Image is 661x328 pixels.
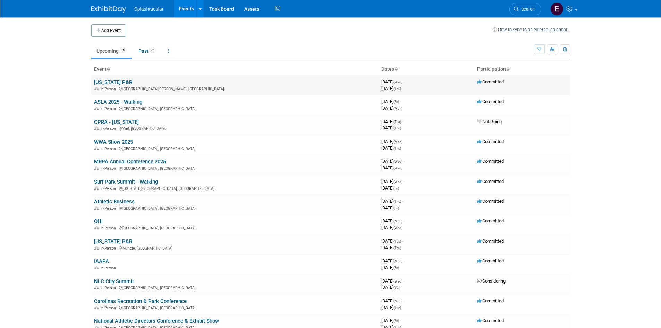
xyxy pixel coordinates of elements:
span: [DATE] [381,285,400,290]
span: (Wed) [393,226,402,230]
span: - [404,258,405,263]
span: - [404,218,405,224]
a: Upcoming16 [91,44,132,58]
span: In-Person [100,306,118,310]
span: [DATE] [381,179,405,184]
a: Sort by Start Date [394,66,398,72]
div: [GEOGRAPHIC_DATA], [GEOGRAPHIC_DATA] [94,145,376,151]
a: IAAPA [94,258,109,264]
span: (Thu) [393,87,401,91]
span: [DATE] [381,79,405,84]
span: [DATE] [381,225,402,230]
span: Splashtacular [134,6,164,12]
span: Not Going [477,119,502,124]
span: Search [519,7,535,12]
span: (Mon) [393,107,402,110]
span: [DATE] [381,139,405,144]
img: In-Person Event [94,87,99,90]
span: In-Person [100,186,118,191]
span: In-Person [100,266,118,270]
img: In-Person Event [94,146,99,150]
span: - [400,99,401,104]
div: [GEOGRAPHIC_DATA], [GEOGRAPHIC_DATA] [94,225,376,230]
span: In-Person [100,226,118,230]
a: Surf Park Summit - Walking [94,179,158,185]
div: [GEOGRAPHIC_DATA], [GEOGRAPHIC_DATA] [94,205,376,211]
a: Sort by Event Name [107,66,110,72]
span: [DATE] [381,145,401,151]
span: [DATE] [381,185,399,191]
span: Committed [477,238,504,244]
span: In-Person [100,146,118,151]
a: Athletic Business [94,199,135,205]
img: In-Person Event [94,266,99,269]
span: - [404,79,405,84]
img: In-Person Event [94,107,99,110]
span: - [404,159,405,164]
div: [US_STATE][GEOGRAPHIC_DATA], [GEOGRAPHIC_DATA] [94,185,376,191]
span: In-Person [100,166,118,171]
span: (Tue) [393,239,401,243]
span: Committed [477,318,504,323]
span: Committed [477,139,504,144]
span: In-Person [100,126,118,131]
span: (Thu) [393,200,401,203]
span: (Tue) [393,120,401,124]
a: CPRA - [US_STATE] [94,119,139,125]
a: Carolinas Recreation & Park Conference [94,298,187,304]
div: [GEOGRAPHIC_DATA], [GEOGRAPHIC_DATA] [94,305,376,310]
span: Committed [477,179,504,184]
span: Committed [477,199,504,204]
span: (Mon) [393,219,402,223]
span: - [404,298,405,303]
a: Sort by Participation Type [506,66,509,72]
span: [DATE] [381,106,402,111]
img: In-Person Event [94,226,99,229]
span: [DATE] [381,99,401,104]
span: - [404,179,405,184]
span: (Wed) [393,160,402,163]
span: In-Person [100,87,118,91]
span: [DATE] [381,318,401,323]
span: - [402,238,403,244]
img: ExhibitDay [91,6,126,13]
span: Committed [477,159,504,164]
img: In-Person Event [94,206,99,210]
span: (Fri) [393,266,399,270]
img: Elliot Wheat [550,2,563,16]
a: [US_STATE] P&R [94,79,132,85]
span: [DATE] [381,205,399,210]
span: - [402,199,403,204]
div: [GEOGRAPHIC_DATA], [GEOGRAPHIC_DATA] [94,285,376,290]
div: Muncie, [GEOGRAPHIC_DATA] [94,245,376,251]
a: OHI [94,218,103,225]
span: Committed [477,79,504,84]
span: Committed [477,99,504,104]
div: Vail, [GEOGRAPHIC_DATA] [94,125,376,131]
span: [DATE] [381,159,405,164]
img: In-Person Event [94,246,99,250]
span: Committed [477,258,504,263]
span: [DATE] [381,265,399,270]
th: Participation [474,64,570,75]
span: (Thu) [393,126,401,130]
span: Committed [477,298,504,303]
a: National Athletic Directors Conference & Exhibit Show [94,318,219,324]
a: Search [509,3,541,15]
div: [GEOGRAPHIC_DATA][PERSON_NAME], [GEOGRAPHIC_DATA] [94,86,376,91]
a: WWA Show 2025 [94,139,133,145]
img: In-Person Event [94,166,99,170]
span: (Thu) [393,146,401,150]
span: - [404,139,405,144]
span: [DATE] [381,86,401,91]
a: [US_STATE] P&R [94,238,132,245]
span: (Fri) [393,100,399,104]
span: 74 [149,48,156,53]
span: [DATE] [381,218,405,224]
a: Past74 [133,44,162,58]
span: In-Person [100,107,118,111]
span: [DATE] [381,305,401,310]
th: Dates [379,64,474,75]
span: [DATE] [381,125,401,131]
button: Add Event [91,24,126,37]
